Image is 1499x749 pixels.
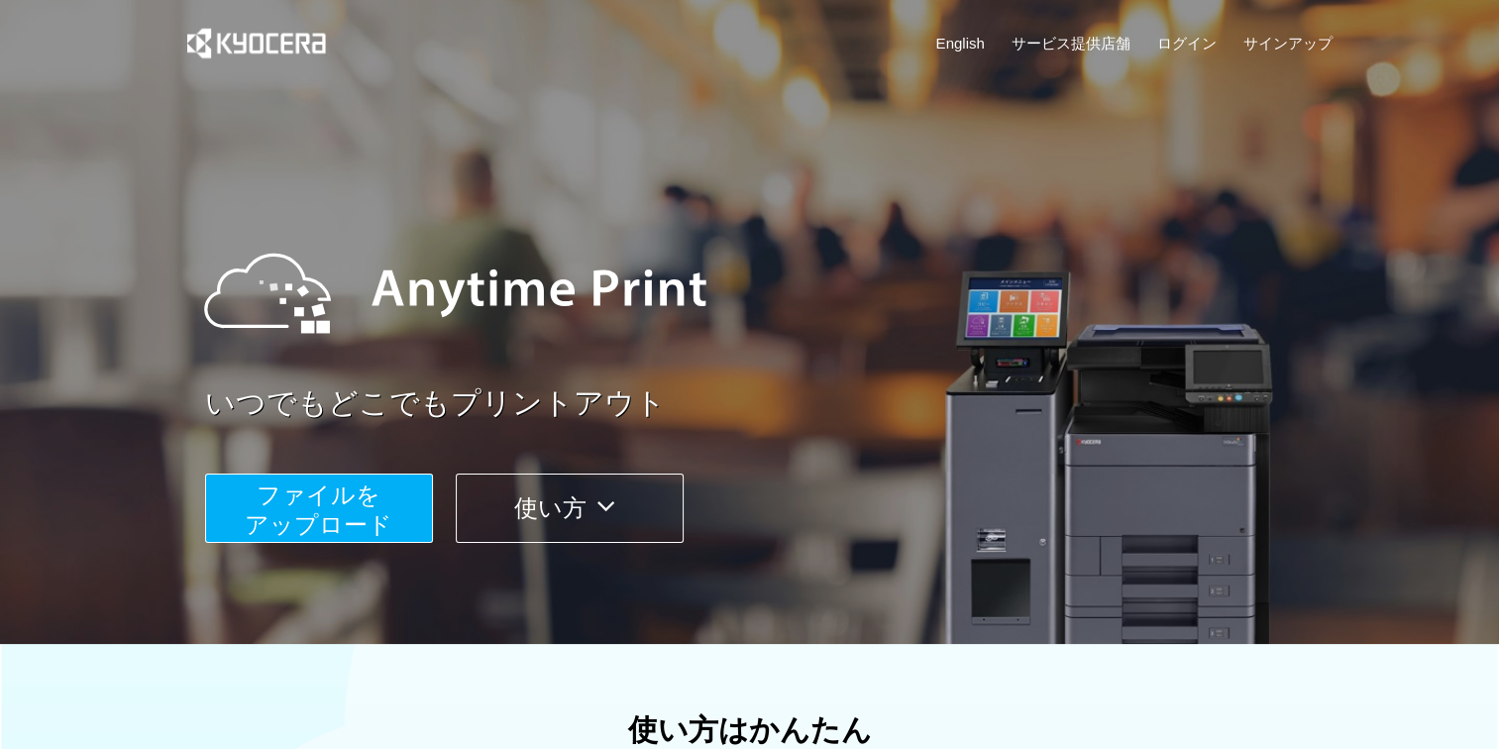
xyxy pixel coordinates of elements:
a: English [936,33,985,53]
button: 使い方 [456,474,684,543]
a: サインアップ [1242,33,1332,53]
a: ログイン [1157,33,1217,53]
span: ファイルを ​​アップロード [245,481,392,538]
a: いつでもどこでもプリントアウト [205,382,1344,425]
a: サービス提供店舗 [1012,33,1130,53]
button: ファイルを​​アップロード [205,474,433,543]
